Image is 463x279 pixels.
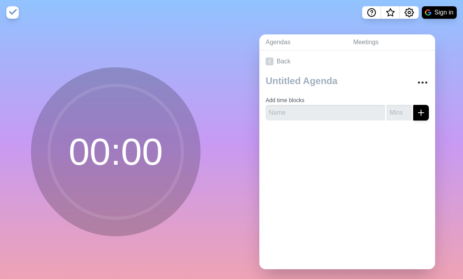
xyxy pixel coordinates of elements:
a: Meetings [347,34,435,50]
input: Name [266,105,385,121]
a: Back [259,50,435,72]
label: Add time blocks [266,97,304,103]
button: More [415,75,430,90]
button: Help [362,6,381,19]
input: Mins [386,105,412,121]
button: Sign in [422,6,457,19]
a: Agendas [259,34,347,50]
button: What’s new [381,6,400,19]
img: timeblocks logo [6,6,19,19]
img: google logo [425,9,431,16]
button: Settings [400,6,419,19]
